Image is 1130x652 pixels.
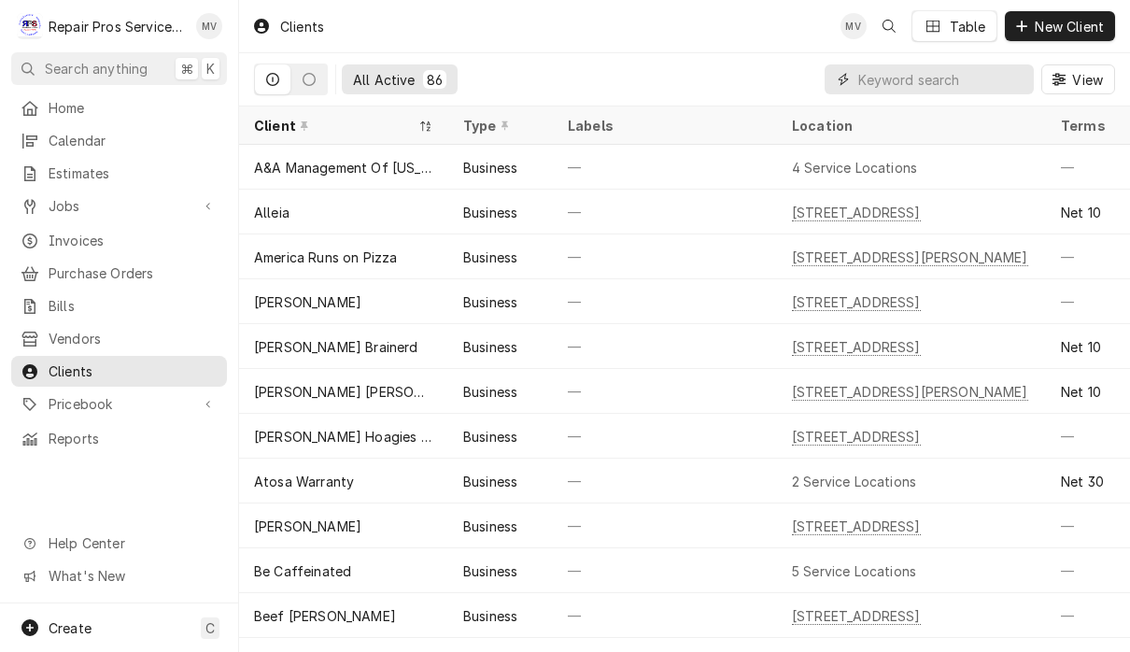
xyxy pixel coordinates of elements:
div: Business [463,561,517,581]
div: A&A Management Of [US_STATE] LLC [254,158,433,177]
div: [PERSON_NAME] [PERSON_NAME] [254,382,433,402]
div: Business [463,382,517,402]
div: Mindy Volker's Avatar [840,13,867,39]
a: Vendors [11,323,227,354]
div: Business [463,158,517,177]
span: C [205,618,215,638]
div: — [553,503,777,548]
button: New Client [1005,11,1115,41]
div: — [553,414,777,459]
div: — [553,369,777,414]
div: Net 10 [1061,203,1101,222]
span: New Client [1031,17,1108,36]
div: Client [254,116,415,135]
div: — [553,190,777,234]
a: Go to What's New [11,560,227,591]
div: 4 Service Locations [792,158,917,177]
div: America Runs on Pizza [254,248,397,267]
div: Business [463,606,517,626]
div: Business [463,337,517,357]
div: 86 [427,70,443,90]
span: Clients [49,361,218,381]
div: Be Caffeinated [254,561,351,581]
div: R [17,13,43,39]
span: Search anything [45,59,148,78]
div: Business [463,203,517,222]
div: 2 Service Locations [792,472,916,491]
div: Business [463,517,517,536]
div: [PERSON_NAME] Brainerd [254,337,418,357]
a: Home [11,92,227,123]
div: Repair Pros Services Inc [49,17,186,36]
div: Type [463,116,534,135]
div: — [553,324,777,369]
div: Location [792,116,1031,135]
div: — [553,593,777,638]
a: Go to Help Center [11,528,227,559]
div: — [553,145,777,190]
span: Reports [49,429,218,448]
div: Business [463,427,517,446]
div: — [553,234,777,279]
span: ⌘ [180,59,193,78]
div: [PERSON_NAME] Hoagies #2 [254,427,433,446]
span: Invoices [49,231,218,250]
div: Labels [568,116,762,135]
input: Keyword search [858,64,1024,94]
span: Vendors [49,329,218,348]
div: All Active [353,70,416,90]
span: Bills [49,296,218,316]
span: What's New [49,566,216,586]
a: Go to Pricebook [11,389,227,419]
div: [PERSON_NAME] [254,292,361,312]
div: — [553,279,777,324]
div: Business [463,472,517,491]
div: Beef [PERSON_NAME] [254,606,396,626]
a: Calendar [11,125,227,156]
span: K [206,59,215,78]
span: Pricebook [49,394,190,414]
div: Net 30 [1061,472,1104,491]
a: Reports [11,423,227,454]
button: Search anything⌘K [11,52,227,85]
div: MV [196,13,222,39]
div: — [553,459,777,503]
span: View [1068,70,1107,90]
span: Purchase Orders [49,263,218,283]
div: [PERSON_NAME] [254,517,361,536]
span: Jobs [49,196,190,216]
div: Net 10 [1061,337,1101,357]
button: View [1041,64,1115,94]
button: Open search [874,11,904,41]
div: Table [950,17,986,36]
div: Alleia [254,203,290,222]
span: Help Center [49,533,216,553]
div: 5 Service Locations [792,561,916,581]
a: Purchase Orders [11,258,227,289]
div: MV [840,13,867,39]
a: Bills [11,291,227,321]
span: Home [49,98,218,118]
a: Clients [11,356,227,387]
div: Business [463,292,517,312]
span: Create [49,620,92,636]
div: — [553,548,777,593]
span: Estimates [49,163,218,183]
div: Mindy Volker's Avatar [196,13,222,39]
a: Estimates [11,158,227,189]
a: Invoices [11,225,227,256]
div: Atosa Warranty [254,472,354,491]
div: Net 10 [1061,382,1101,402]
span: Calendar [49,131,218,150]
div: Repair Pros Services Inc's Avatar [17,13,43,39]
div: Business [463,248,517,267]
a: Go to Jobs [11,191,227,221]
